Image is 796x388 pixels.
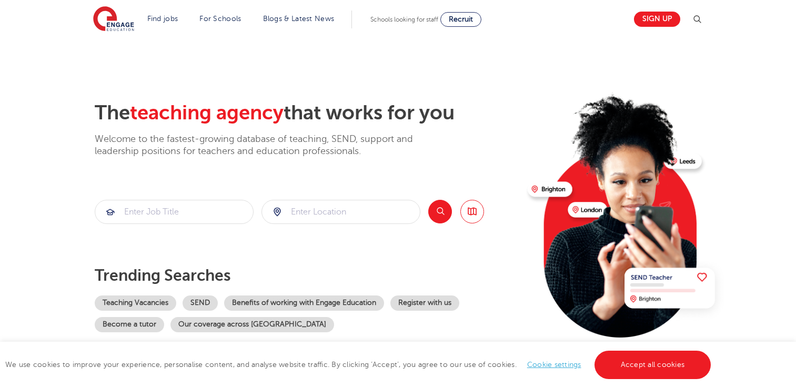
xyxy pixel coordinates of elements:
[634,12,680,27] a: Sign up
[370,16,438,23] span: Schools looking for staff
[224,295,384,311] a: Benefits of working with Engage Education
[95,200,254,224] div: Submit
[183,295,218,311] a: SEND
[147,15,178,23] a: Find jobs
[95,200,253,223] input: Submit
[527,361,581,369] a: Cookie settings
[5,361,713,369] span: We use cookies to improve your experience, personalise content, and analyse website traffic. By c...
[261,200,420,224] div: Submit
[595,351,711,379] a: Accept all cookies
[262,200,420,223] input: Submit
[390,295,459,311] a: Register with us
[95,266,519,285] p: Trending searches
[95,101,519,125] h2: The that works for you
[428,200,452,223] button: Search
[130,101,284,124] span: teaching agency
[170,317,334,332] a: Our coverage across [GEOGRAPHIC_DATA]
[449,15,473,23] span: Recruit
[93,6,134,33] img: Engage Education
[95,295,176,311] a: Teaching Vacancies
[95,133,442,158] p: Welcome to the fastest-growing database of teaching, SEND, support and leadership positions for t...
[440,12,481,27] a: Recruit
[263,15,335,23] a: Blogs & Latest News
[95,317,164,332] a: Become a tutor
[199,15,241,23] a: For Schools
